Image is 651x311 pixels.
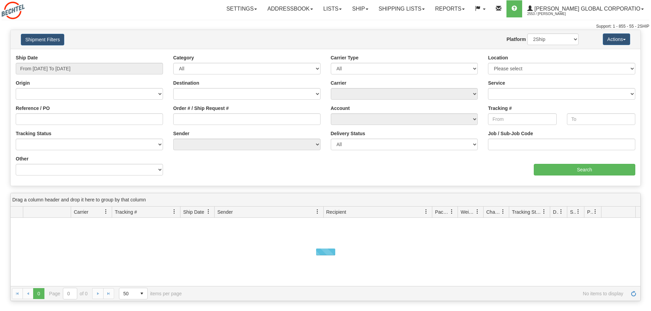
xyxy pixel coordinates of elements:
[347,0,373,17] a: Ship
[173,80,199,86] label: Destination
[538,206,550,217] a: Tracking Status filter column settings
[331,54,358,61] label: Carrier Type
[506,36,526,43] label: Platform
[11,193,640,207] div: grid grouping header
[430,0,470,17] a: Reports
[488,130,533,137] label: Job / Sub-Job Code
[555,206,567,217] a: Delivery Status filter column settings
[331,80,347,86] label: Carrier
[570,209,576,215] span: Shipment Issues
[374,0,430,17] a: Shipping lists
[497,206,509,217] a: Charge filter column settings
[628,288,639,299] a: Refresh
[173,54,194,61] label: Category
[262,0,318,17] a: Addressbook
[74,209,89,215] span: Carrier
[136,288,147,299] span: select
[589,206,601,217] a: Pickup Status filter column settings
[203,206,214,217] a: Ship Date filter column settings
[21,34,64,45] button: Shipment Filters
[533,6,640,12] span: [PERSON_NAME] Global Corporatio
[173,130,189,137] label: Sender
[2,2,25,19] img: logo2553.jpg
[16,155,28,162] label: Other
[123,290,132,297] span: 50
[446,206,458,217] a: Packages filter column settings
[16,105,50,112] label: Reference / PO
[635,121,650,190] iframe: chat widget
[420,206,432,217] a: Recipient filter column settings
[587,209,593,215] span: Pickup Status
[567,113,635,125] input: To
[435,209,449,215] span: Packages
[16,54,38,61] label: Ship Date
[16,80,30,86] label: Origin
[488,113,556,125] input: From
[522,0,649,17] a: [PERSON_NAME] Global Corporatio 2553 / [PERSON_NAME]
[191,291,623,296] span: No items to display
[331,105,350,112] label: Account
[221,0,262,17] a: Settings
[472,206,483,217] a: Weight filter column settings
[488,80,505,86] label: Service
[16,130,51,137] label: Tracking Status
[326,209,346,215] span: Recipient
[173,105,229,112] label: Order # / Ship Request #
[115,209,137,215] span: Tracking #
[119,288,148,299] span: Page sizes drop down
[318,0,347,17] a: Lists
[168,206,180,217] a: Tracking # filter column settings
[488,54,508,61] label: Location
[331,130,365,137] label: Delivery Status
[488,105,512,112] label: Tracking #
[527,11,579,17] span: 2553 / [PERSON_NAME]
[512,209,542,215] span: Tracking Status
[553,209,559,215] span: Delivery Status
[312,206,323,217] a: Sender filter column settings
[461,209,475,215] span: Weight
[183,209,204,215] span: Ship Date
[603,33,630,45] button: Actions
[100,206,112,217] a: Carrier filter column settings
[33,288,44,299] span: Page 0
[572,206,584,217] a: Shipment Issues filter column settings
[49,288,88,299] span: Page of 0
[119,288,182,299] span: items per page
[486,209,501,215] span: Charge
[534,164,635,175] input: Search
[2,24,649,29] div: Support: 1 - 855 - 55 - 2SHIP
[217,209,233,215] span: Sender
